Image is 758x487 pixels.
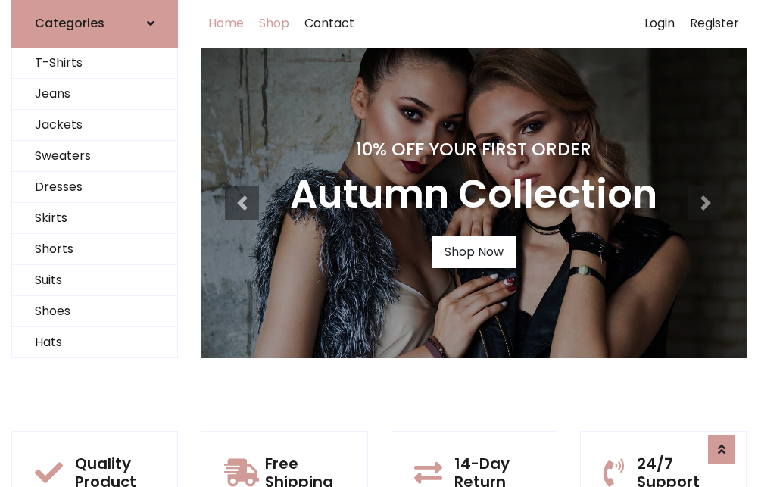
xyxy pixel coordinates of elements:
h3: Autumn Collection [290,172,657,218]
a: Shop Now [432,236,516,268]
a: Jeans [12,79,177,110]
a: Shorts [12,234,177,265]
a: Sweaters [12,141,177,172]
a: Jackets [12,110,177,141]
a: Dresses [12,172,177,203]
h6: Categories [35,16,104,30]
h4: 10% Off Your First Order [290,139,657,160]
a: Shoes [12,296,177,327]
a: Skirts [12,203,177,234]
a: Hats [12,327,177,358]
a: T-Shirts [12,48,177,79]
a: Suits [12,265,177,296]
